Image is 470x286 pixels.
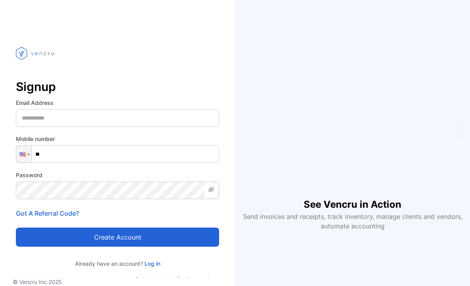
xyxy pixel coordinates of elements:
[16,135,219,143] label: Mobile number
[16,32,56,75] img: vencru logo
[16,146,31,162] div: United States: + 1
[16,171,219,179] label: Password
[16,77,219,96] p: Signup
[16,228,219,247] button: Create account
[304,185,401,212] h1: See Vencru in Action
[143,260,160,267] a: Log in
[238,212,467,231] p: Send invoices and receipts, track inventory, manage clients and vendors, automate accounting
[16,209,219,218] p: Got A Referral Code?
[258,55,447,185] iframe: YouTube video player
[16,259,219,268] p: Already have an account?
[16,99,219,107] label: Email Address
